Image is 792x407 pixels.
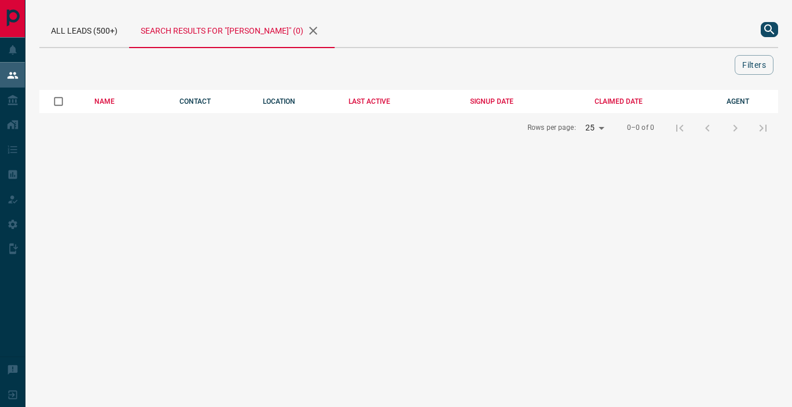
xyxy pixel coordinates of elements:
button: Filters [735,55,773,75]
div: CLAIMED DATE [595,97,710,106]
div: LAST ACTIVE [349,97,453,106]
div: All Leads (500+) [39,12,129,47]
div: NAME [94,97,162,106]
div: AGENT [727,97,778,106]
p: Rows per page: [527,123,576,133]
p: 0–0 of 0 [627,123,654,133]
div: SIGNUP DATE [470,97,577,106]
div: LOCATION [263,97,331,106]
div: 25 [581,119,608,136]
div: CONTACT [179,97,245,106]
button: search button [761,22,778,37]
div: Search results for "[PERSON_NAME]" (0) [129,12,335,48]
